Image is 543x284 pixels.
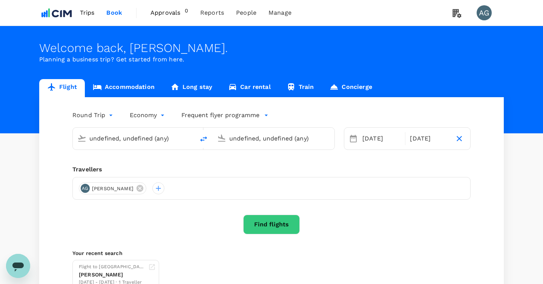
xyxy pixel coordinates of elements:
[189,137,191,139] button: Open
[243,215,300,234] button: Find flights
[72,249,471,257] p: Your recent search
[322,79,380,97] a: Concierge
[181,111,268,120] button: Frequent flyer programme
[79,182,146,194] div: AG[PERSON_NAME]
[185,7,188,19] span: 0
[79,271,145,279] div: [PERSON_NAME]
[200,8,224,17] span: Reports
[279,79,322,97] a: Train
[220,79,279,97] a: Car rental
[359,131,403,146] div: [DATE]
[80,8,95,17] span: Trips
[268,8,291,17] span: Manage
[130,109,166,121] div: Economy
[163,79,220,97] a: Long stay
[87,185,138,192] span: [PERSON_NAME]
[229,133,319,144] input: Going to
[106,8,122,17] span: Book
[39,55,504,64] p: Planning a business trip? Get started from here.
[6,254,30,278] iframe: Button to launch messaging window
[236,8,256,17] span: People
[150,8,185,17] span: Approvals
[81,184,90,193] div: AG
[477,5,492,20] div: AG
[85,79,163,97] a: Accommodation
[79,263,145,271] div: Flight to [GEOGRAPHIC_DATA]
[181,111,259,120] p: Frequent flyer programme
[195,130,213,148] button: delete
[407,131,451,146] div: [DATE]
[39,79,85,97] a: Flight
[72,109,115,121] div: Round Trip
[89,133,179,144] input: Depart from
[39,5,74,21] img: CIM ENVIRONMENTAL PTY LTD
[72,165,471,174] div: Travellers
[39,41,504,55] div: Welcome back , [PERSON_NAME] .
[329,137,331,139] button: Open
